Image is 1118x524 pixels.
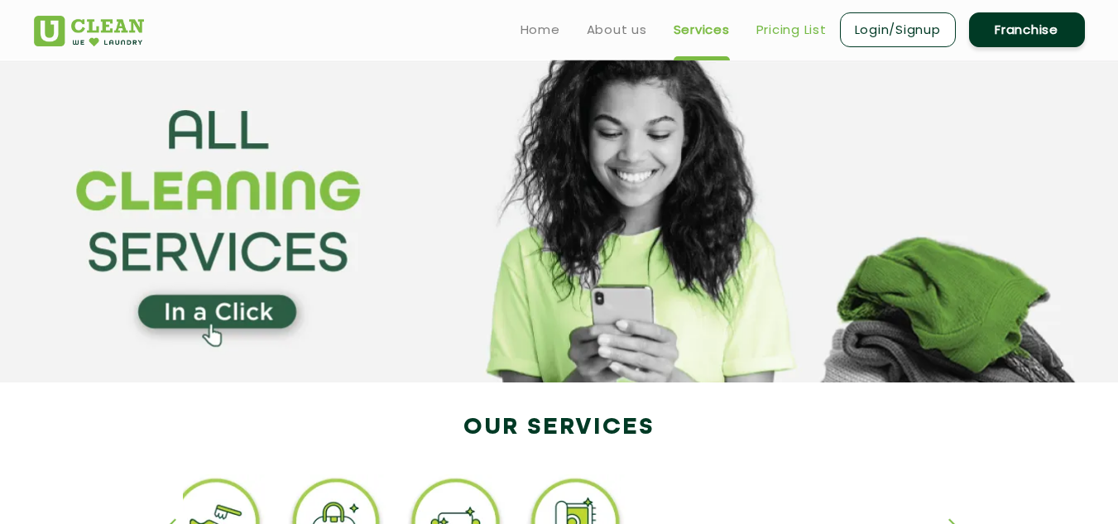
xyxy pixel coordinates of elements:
img: UClean Laundry and Dry Cleaning [34,16,144,46]
a: Home [521,20,560,40]
a: Pricing List [756,20,827,40]
a: Services [674,20,730,40]
a: Login/Signup [840,12,956,47]
a: About us [587,20,647,40]
a: Franchise [969,12,1085,47]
